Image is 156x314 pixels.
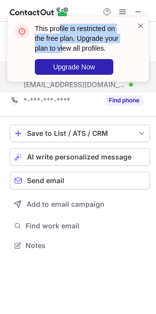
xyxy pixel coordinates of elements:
button: Find work email [10,219,150,233]
span: Upgrade Now [53,63,95,71]
span: Send email [27,177,64,185]
button: Reveal Button [104,95,143,105]
button: save-profile-one-click [10,125,150,142]
button: AI write personalized message [10,148,150,166]
img: error [14,24,30,39]
span: Find work email [26,221,146,230]
img: ContactOut v5.3.10 [10,6,69,18]
button: Upgrade Now [35,59,113,75]
span: Add to email campaign [26,200,104,208]
span: Notes [26,241,146,250]
div: Save to List / ATS / CRM [27,129,133,137]
button: Send email [10,172,150,189]
span: AI write personalized message [27,153,131,161]
button: Notes [10,239,150,252]
button: Add to email campaign [10,195,150,213]
header: This profile is restricted on the free plan. Upgrade your plan to view all profiles. [35,24,125,53]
